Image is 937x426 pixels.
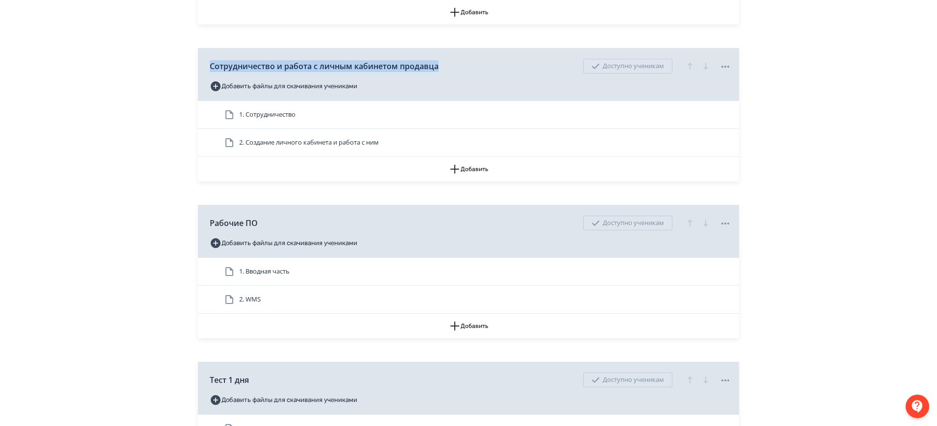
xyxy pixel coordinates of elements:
[239,267,290,276] span: 1. Вводная часть
[239,110,296,120] span: 1. Сотрудничество
[198,286,739,314] div: 2. WMS
[198,314,739,338] button: Добавить
[239,295,261,304] span: 2. WMS
[583,216,672,230] div: Доступно ученикам
[210,374,249,386] span: Тест 1 дня
[198,157,739,181] button: Добавить
[198,129,739,157] div: 2. Создание личного кабинета и работа с ним
[198,101,739,129] div: 1. Сотрудничество
[583,59,672,74] div: Доступно ученикам
[583,373,672,387] div: Доступно ученикам
[210,60,439,72] span: Сотрудничество и работа с личным кабинетом продавца
[210,78,357,94] button: Добавить файлы для скачивания учениками
[210,217,258,229] span: Рабочие ПО
[210,235,357,251] button: Добавить файлы для скачивания учениками
[210,392,357,408] button: Добавить файлы для скачивания учениками
[239,138,379,148] span: 2. Создание личного кабинета и работа с ним
[198,258,739,286] div: 1. Вводная часть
